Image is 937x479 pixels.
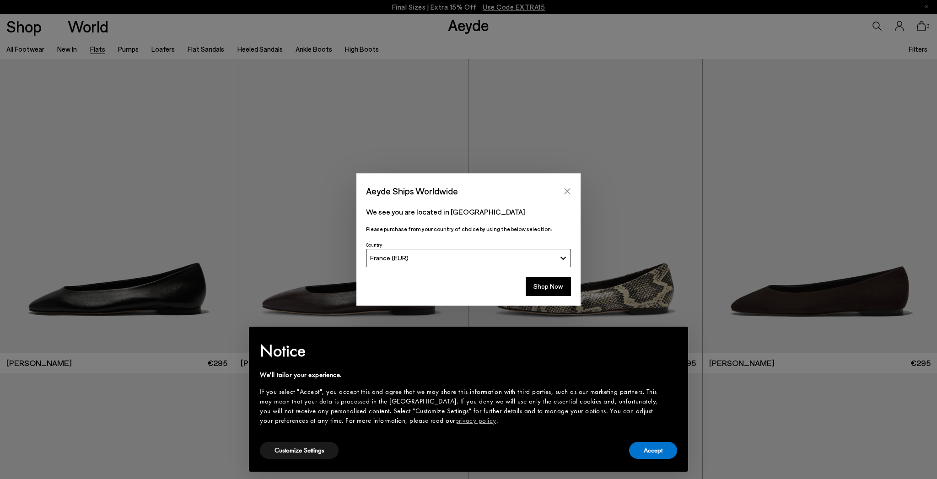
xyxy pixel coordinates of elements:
button: Shop Now [526,277,571,296]
span: × [671,333,677,347]
p: Please purchase from your country of choice by using the below selection: [366,225,571,233]
h2: Notice [260,339,662,363]
span: France (EUR) [370,254,409,262]
div: We'll tailor your experience. [260,370,662,380]
button: Customize Settings [260,442,339,459]
span: Aeyde Ships Worldwide [366,183,458,199]
button: Close [560,184,574,198]
button: Close this notice [662,329,684,351]
button: Accept [629,442,677,459]
div: If you select "Accept", you accept this and agree that we may share this information with third p... [260,387,662,425]
p: We see you are located in [GEOGRAPHIC_DATA] [366,206,571,217]
span: Country [366,242,382,248]
a: privacy policy [455,416,496,425]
